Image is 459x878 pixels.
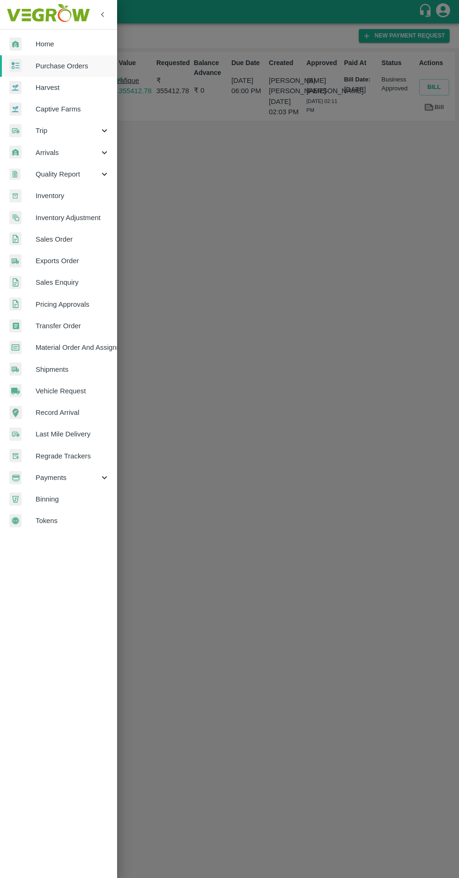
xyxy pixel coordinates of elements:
[9,146,22,159] img: whArrival
[9,276,22,289] img: sales
[9,449,22,463] img: whTracker
[9,169,21,180] img: qualityReport
[36,191,110,201] span: Inventory
[9,232,22,246] img: sales
[36,82,110,93] span: Harvest
[36,299,110,310] span: Pricing Approvals
[9,102,22,116] img: harvest
[36,256,110,266] span: Exports Order
[9,384,22,398] img: vehicle
[9,37,22,51] img: whArrival
[36,386,110,396] span: Vehicle Request
[9,254,22,268] img: shipments
[9,59,22,73] img: reciept
[9,362,22,376] img: shipments
[9,406,22,419] img: recordArrival
[9,514,22,528] img: tokens
[36,451,110,461] span: Regrade Trackers
[9,428,22,441] img: delivery
[36,429,110,439] span: Last Mile Delivery
[9,319,22,333] img: whTransfer
[36,364,110,375] span: Shipments
[9,493,22,506] img: bin
[36,104,110,114] span: Captive Farms
[36,148,99,158] span: Arrivals
[36,61,110,71] span: Purchase Orders
[36,234,110,244] span: Sales Order
[36,213,110,223] span: Inventory Adjustment
[9,211,22,224] img: inventory
[9,189,22,203] img: whInventory
[36,125,99,136] span: Trip
[9,471,22,485] img: payment
[36,494,110,504] span: Binning
[9,297,22,311] img: sales
[36,407,110,418] span: Record Arrival
[36,277,110,288] span: Sales Enquiry
[36,516,110,526] span: Tokens
[9,124,22,138] img: delivery
[36,472,99,483] span: Payments
[36,321,110,331] span: Transfer Order
[36,39,110,49] span: Home
[9,81,22,95] img: harvest
[36,169,99,179] span: Quality Report
[9,341,22,354] img: centralMaterial
[36,342,110,353] span: Material Order And Assignment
